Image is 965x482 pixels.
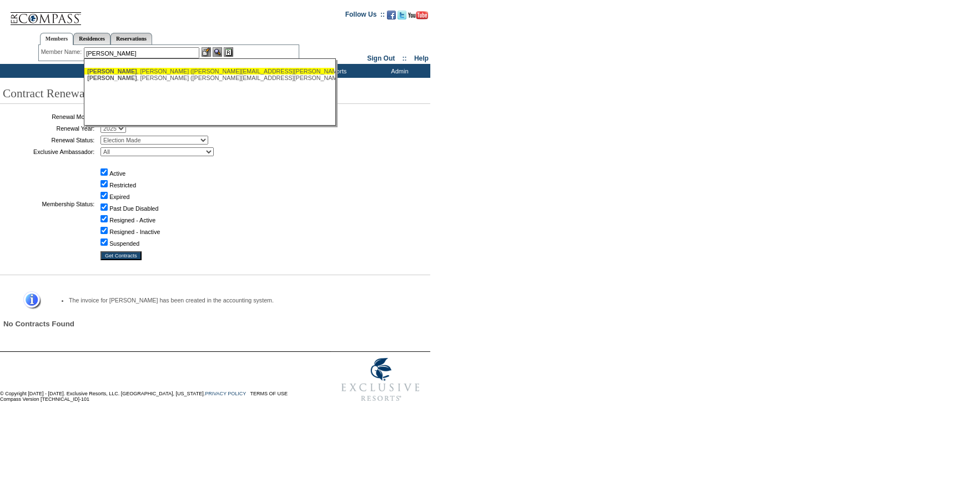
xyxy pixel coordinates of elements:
[3,159,94,249] td: Membership Status:
[408,11,428,19] img: Subscribe to our YouTube Channel
[40,33,74,45] a: Members
[202,47,211,57] img: b_edit.gif
[367,54,395,62] a: Sign Out
[3,147,94,156] td: Exclusive Ambassador:
[109,182,136,188] label: Restricted
[73,33,110,44] a: Residences
[387,11,396,19] img: Become our fan on Facebook
[366,64,430,78] td: Admin
[408,14,428,21] a: Subscribe to our YouTube Channel
[3,136,94,145] td: Renewal Status:
[213,47,222,57] img: View
[109,228,160,235] label: Resigned - Inactive
[87,74,331,81] div: , [PERSON_NAME] ([PERSON_NAME][EMAIL_ADDRESS][PERSON_NAME][DOMAIN_NAME])
[100,251,142,260] input: Get Contracts
[109,170,125,177] label: Active
[331,352,430,408] img: Exclusive Resorts
[9,3,82,26] img: Compass Home
[109,240,139,247] label: Suspended
[414,54,429,62] a: Help
[109,217,155,223] label: Resigned - Active
[398,11,406,19] img: Follow us on Twitter
[3,112,94,121] td: Renewal Month:
[87,68,331,74] div: , [PERSON_NAME] ([PERSON_NAME][EMAIL_ADDRESS][PERSON_NAME][DOMAIN_NAME])
[110,33,152,44] a: Reservations
[250,391,288,396] a: TERMS OF USE
[87,68,137,74] span: [PERSON_NAME]
[41,47,84,57] div: Member Name:
[16,291,41,310] img: Information Message
[109,205,158,212] label: Past Due Disabled
[69,297,410,304] li: The invoice for [PERSON_NAME] has been created in the accounting system.
[205,391,246,396] a: PRIVACY POLICY
[109,193,129,200] label: Expired
[387,14,396,21] a: Become our fan on Facebook
[87,74,137,81] span: [PERSON_NAME]
[398,14,406,21] a: Follow us on Twitter
[3,320,74,328] span: No Contracts Found
[403,54,407,62] span: ::
[345,9,385,23] td: Follow Us ::
[224,47,233,57] img: Reservations
[3,124,94,133] td: Renewal Year:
